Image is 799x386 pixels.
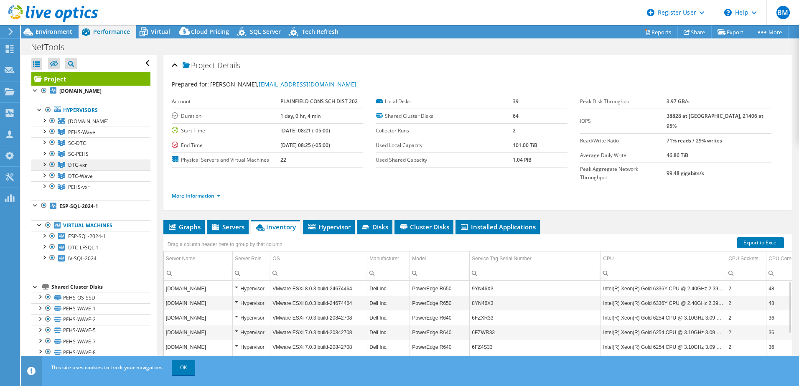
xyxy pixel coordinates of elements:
span: Servers [211,223,244,231]
b: [DOMAIN_NAME] [59,87,102,94]
td: Column Server Role, Value Hypervisor [233,340,270,354]
td: Column Server Name, Value pehs-esx-wave-2.psd202.org [164,296,233,310]
td: Column Server Role, Value Hypervisor [233,296,270,310]
td: Column CPU, Value Intel(R) Xeon(R) Gold 6336Y CPU @ 2.40GHz 2.39 GHz [601,281,726,296]
div: Server Name [166,254,196,264]
td: Column Server Name, Value esx24.psd202.org [164,325,233,340]
span: Project [183,61,215,70]
td: Server Role Column [233,251,270,266]
label: Peak Aggregate Network Throughput [580,165,667,182]
span: Installed Applications [460,223,536,231]
b: 71% reads / 29% writes [667,137,722,144]
span: Cloud Pricing [191,28,229,36]
span: IV-SQL-2024 [68,255,97,262]
td: Column CPU, Value Intel(R) Xeon(R) Gold 6254 CPU @ 3.10GHz 3.09 GHz [601,325,726,340]
a: ESP-SQL-2024-1 [31,201,150,211]
td: Column CPU Sockets, Value 2 [726,354,766,369]
td: Model Column [410,251,470,266]
div: OS [272,254,280,264]
td: Column CPU, Value Intel(R) Xeon(R) Gold 6336Y CPU @ 2.40GHz 2.39 GHz [601,296,726,310]
a: DTC-vxr [31,160,150,170]
a: Export to Excel [737,237,784,248]
span: Details [217,60,240,70]
td: Column Service Tag Serial Number, Value 6FZXR33 [470,310,601,325]
td: Column OS, Value VMware ESXi 7.0.3 build-20842708 [270,354,367,369]
span: This site uses cookies to track your navigation. [51,364,163,371]
h1: NetTools [27,43,77,52]
td: Column Server Name, Value pehs-esx11.psd202.org [164,340,233,354]
a: SC-PEHS [31,149,150,160]
a: Share [677,25,712,38]
td: Column CPU, Value Intel(R) Xeon(R) Gold 6254 CPU @ 3.10GHz 3.09 GHz [601,340,726,354]
td: Column CPU Sockets, Value 2 [726,296,766,310]
td: Column OS, Value VMware ESXi 7.0.3 build-20842708 [270,310,367,325]
td: Column Manufacturer, Filter cell [367,266,410,280]
b: ESP-SQL-2024-1 [59,203,98,210]
td: Column Model, Value PowerEdge R640 [410,310,470,325]
label: Used Local Capacity [376,141,513,150]
label: Shared Cluster Disks [376,112,513,120]
td: Column Service Tag Serial Number, Value 6FZ3S33 [470,354,601,369]
td: Column Service Tag Serial Number, Filter cell [470,266,601,280]
a: PEHS-WAVE-8 [31,347,150,358]
span: SQL Server [250,28,281,36]
b: 2 [513,127,516,134]
a: DTC-LFSQL-1 [31,242,150,253]
td: CPU Column [601,251,726,266]
td: Column Service Tag Serial Number, Value 9YN46X3 [470,281,601,296]
td: Column Server Role, Value Hypervisor [233,281,270,296]
a: PEHS-vxr [31,181,150,192]
td: Column Manufacturer, Value Dell Inc. [367,296,410,310]
b: 38828 at [GEOGRAPHIC_DATA], 21406 at 95% [667,112,763,130]
a: DTC-Wave [31,170,150,181]
span: SC-DTC [68,140,86,147]
a: More [750,25,789,38]
div: Hypervisor [235,328,268,338]
a: ESP-SQL-2024-1 [31,231,150,242]
a: [DOMAIN_NAME] [31,86,150,96]
b: 101.00 TiB [513,142,537,149]
span: [DOMAIN_NAME] [68,118,109,125]
label: Prepared for: [172,80,209,88]
a: More Information [172,192,221,199]
svg: \n [724,9,732,16]
td: Column Manufacturer, Value Dell Inc. [367,310,410,325]
td: OS Column [270,251,367,266]
td: Column Model, Value PowerEdge R640 [410,340,470,354]
td: Column Model, Value PowerEdge R640 [410,354,470,369]
span: Virtual [151,28,170,36]
td: Column Model, Value PowerEdge R650 [410,296,470,310]
td: Column CPU Sockets, Value 2 [726,340,766,354]
td: CPU Sockets Column [726,251,766,266]
a: PEHS-OS-SSD [31,292,150,303]
span: Performance [93,28,130,36]
td: Column CPU, Value Intel(R) Xeon(R) Gold 6254 CPU @ 3.10GHz 3.09 GHz [601,354,726,369]
td: Column Manufacturer, Value Dell Inc. [367,340,410,354]
b: 1.04 PiB [513,156,532,163]
td: Column Server Role, Value Hypervisor [233,354,270,369]
td: Column Server Name, Value esx25.psd202.org [164,310,233,325]
div: Shared Cluster Disks [51,282,150,292]
a: Export [711,25,750,38]
div: CPU Sockets [728,254,758,264]
td: Column Model, Filter cell [410,266,470,280]
td: Column Service Tag Serial Number, Value 6FZ4S33 [470,340,601,354]
a: PEHS-WAVE-1 [31,303,150,314]
td: Column Server Name, Value pehs-esx-wave-1.psd202.org [164,281,233,296]
td: Column Server Name, Value pehs-esx12.psd202.org [164,354,233,369]
td: Column Service Tag Serial Number, Value 8YN46X3 [470,296,601,310]
label: Local Disks [376,97,513,106]
td: Column OS, Value VMware ESXi 8.0.3 build-24674464 [270,281,367,296]
span: Graphs [168,223,201,231]
td: Column Manufacturer, Value Dell Inc. [367,325,410,340]
a: PEHS-WAVE-2 [31,314,150,325]
span: Environment [36,28,72,36]
label: Peak Disk Throughput [580,97,667,106]
b: [DATE] 08:21 (-05:00) [280,127,330,134]
td: Column Manufacturer, Value Dell Inc. [367,281,410,296]
span: BM [776,6,790,19]
a: [EMAIL_ADDRESS][DOMAIN_NAME] [259,80,356,88]
td: Column Model, Value PowerEdge R650 [410,281,470,296]
label: Physical Servers and Virtual Machines [172,156,280,164]
div: Server Role [235,254,261,264]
